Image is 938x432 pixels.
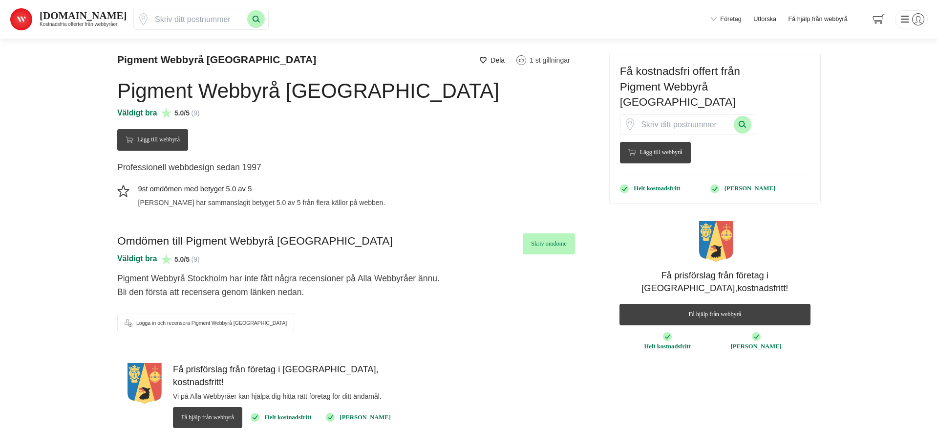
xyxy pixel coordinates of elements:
[117,272,575,303] p: Pigment Webbyrå Stockholm har inte fått några recensioner på Alla Webbyråer ännu. Bli den första ...
[10,7,127,32] a: Alla Webbyråer [DOMAIN_NAME] Kostnadsfria offerter från webbyråer
[136,319,287,327] span: Logga in och recensera Pigment Webbyrå [GEOGRAPHIC_DATA]
[173,363,391,391] h4: Få prisförslag från företag i [GEOGRAPHIC_DATA], kostnadsfritt!
[137,13,149,25] span: Klicka för att använda din position.
[644,342,691,351] p: Helt kostnadsfritt
[247,10,265,28] button: Sök med postnummer
[173,407,242,428] span: Få hjälp från webbyrå
[789,15,848,24] span: Få hjälp från webbyrå
[624,118,636,131] svg: Pin / Karta
[523,233,575,254] a: Skriv omdöme
[340,413,391,422] p: [PERSON_NAME]
[634,184,681,193] p: Helt kostnadsfritt
[636,115,734,135] input: Skriv ditt postnummer
[624,118,636,131] span: Klicka för att använda din position.
[174,254,190,265] span: 5.0/5
[476,53,508,67] a: Dela
[137,13,149,25] svg: Pin / Karta
[192,254,200,265] span: (9)
[117,53,368,72] h2: Pigment Webbyrå [GEOGRAPHIC_DATA]
[620,64,810,114] h3: Få kostnadsfri offert från Pigment Webbyrå [GEOGRAPHIC_DATA]
[117,129,188,150] : Lägg till webbyrå
[490,55,505,66] span: Dela
[512,53,575,68] a: Klicka för att gilla Pigment Webbyrå Stockholm
[530,56,533,64] span: 1
[10,8,32,30] img: Alla Webbyråer
[730,342,781,351] p: [PERSON_NAME]
[117,233,393,253] h3: Omdömen till Pigment Webbyrå [GEOGRAPHIC_DATA]
[40,10,127,22] strong: [DOMAIN_NAME]
[620,142,691,163] : Lägg till webbyrå
[117,314,294,333] a: Logga in och recensera Pigment Webbyrå [GEOGRAPHIC_DATA]
[149,9,247,29] input: Skriv ditt postnummer
[619,304,810,325] span: Få hjälp från webbyrå
[117,161,575,179] p: Professionell webbdesign sedan 1997
[720,15,741,24] span: Företag
[174,108,190,118] span: 5.0/5
[117,109,157,117] span: Väldigt bra
[117,254,157,263] span: Väldigt bra
[40,21,127,27] h2: Kostnadsfria offerter från webbyråer
[138,197,385,208] p: [PERSON_NAME] har sammanslagit betyget 5.0 av 5 från flera källor på webben.
[734,116,751,134] button: Sök med postnummer
[265,413,312,422] p: Helt kostnadsfritt
[535,56,570,64] span: st gillningar
[753,15,776,24] a: Utforska
[619,269,810,297] h4: Få prisförslag från företag i [GEOGRAPHIC_DATA], kostnadsfritt!
[173,391,391,402] p: Vi på Alla Webbyråer kan hjälpa dig hitta rätt företag för ditt ändamål.
[725,184,775,193] p: [PERSON_NAME]
[192,108,200,118] span: (9)
[866,11,892,28] span: navigation-cart
[138,183,385,197] h5: 9st omdömen med betyget 5.0 av 5
[117,79,499,107] h1: Pigment Webbyrå [GEOGRAPHIC_DATA]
